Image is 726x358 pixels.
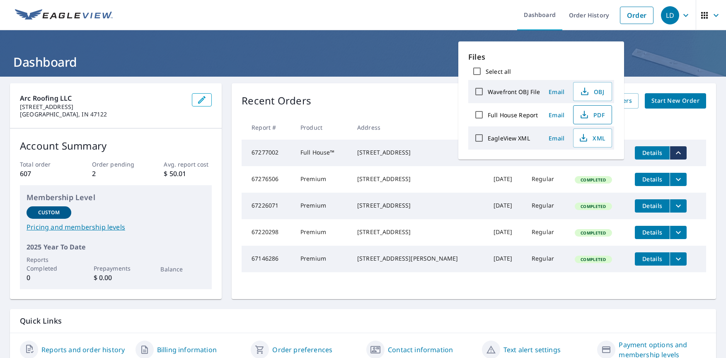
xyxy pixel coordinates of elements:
[242,219,294,246] td: 67220298
[27,273,71,283] p: 0
[92,160,140,169] p: Order pending
[20,93,185,103] p: Arc Roofing LLC
[543,109,570,121] button: Email
[635,146,670,160] button: detailsBtn-67277002
[20,103,185,111] p: [STREET_ADDRESS]
[294,115,351,140] th: Product
[670,199,687,213] button: filesDropdownBtn-67226071
[20,111,185,118] p: [GEOGRAPHIC_DATA], IN 47122
[487,193,525,219] td: [DATE]
[38,209,60,216] p: Custom
[670,226,687,239] button: filesDropdownBtn-67220298
[635,199,670,213] button: detailsBtn-67226071
[27,192,205,203] p: Membership Level
[578,110,605,120] span: PDF
[272,345,332,355] a: Order preferences
[20,316,706,326] p: Quick Links
[242,166,294,193] td: 67276506
[620,7,653,24] a: Order
[488,88,540,96] label: Wavefront OBJ File
[164,160,212,169] p: Avg. report cost
[640,149,665,157] span: Details
[670,252,687,266] button: filesDropdownBtn-67146286
[640,175,665,183] span: Details
[27,222,205,232] a: Pricing and membership levels
[10,53,716,70] h1: Dashboard
[547,134,566,142] span: Email
[468,51,614,63] p: Files
[94,264,138,273] p: Prepayments
[242,193,294,219] td: 67226071
[20,138,212,153] p: Account Summary
[41,345,125,355] a: Reports and order history
[651,96,699,106] span: Start New Order
[487,246,525,272] td: [DATE]
[503,345,561,355] a: Text alert settings
[160,265,205,273] p: Balance
[294,140,351,166] td: Full House™
[543,132,570,145] button: Email
[487,166,525,193] td: [DATE]
[578,87,605,97] span: OBJ
[573,82,612,101] button: OBJ
[164,169,212,179] p: $ 50.01
[640,202,665,210] span: Details
[640,255,665,263] span: Details
[20,169,68,179] p: 607
[92,169,140,179] p: 2
[294,166,351,193] td: Premium
[525,193,568,219] td: Regular
[242,140,294,166] td: 67277002
[576,256,611,262] span: Completed
[94,273,138,283] p: $ 0.00
[525,246,568,272] td: Regular
[488,134,530,142] label: EagleView XML
[15,9,113,22] img: EV Logo
[157,345,217,355] a: Billing information
[294,246,351,272] td: Premium
[543,85,570,98] button: Email
[242,93,311,109] p: Recent Orders
[388,345,453,355] a: Contact information
[661,6,679,24] div: LD
[357,175,480,183] div: [STREET_ADDRESS]
[242,115,294,140] th: Report #
[645,93,706,109] a: Start New Order
[547,88,566,96] span: Email
[576,230,611,236] span: Completed
[357,148,480,157] div: [STREET_ADDRESS]
[27,255,71,273] p: Reports Completed
[242,246,294,272] td: 67146286
[525,219,568,246] td: Regular
[357,201,480,210] div: [STREET_ADDRESS]
[578,133,605,143] span: XML
[20,160,68,169] p: Total order
[487,219,525,246] td: [DATE]
[486,68,511,75] label: Select all
[357,254,480,263] div: [STREET_ADDRESS][PERSON_NAME]
[573,128,612,148] button: XML
[294,219,351,246] td: Premium
[670,146,687,160] button: filesDropdownBtn-67277002
[576,203,611,209] span: Completed
[635,252,670,266] button: detailsBtn-67146286
[351,115,487,140] th: Address
[27,242,205,252] p: 2025 Year To Date
[640,228,665,236] span: Details
[488,111,538,119] label: Full House Report
[576,177,611,183] span: Completed
[525,166,568,193] td: Regular
[294,193,351,219] td: Premium
[635,226,670,239] button: detailsBtn-67220298
[670,173,687,186] button: filesDropdownBtn-67276506
[547,111,566,119] span: Email
[573,105,612,124] button: PDF
[635,173,670,186] button: detailsBtn-67276506
[357,228,480,236] div: [STREET_ADDRESS]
